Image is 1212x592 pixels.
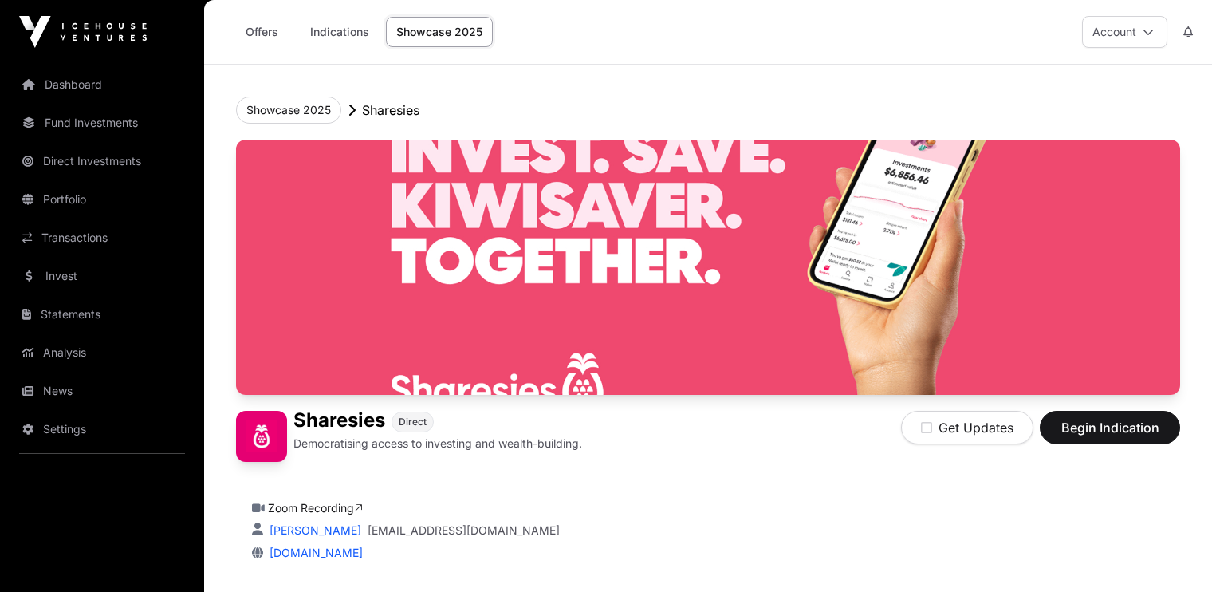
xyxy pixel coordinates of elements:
button: Account [1082,16,1167,48]
a: [PERSON_NAME] [266,523,361,537]
h1: Sharesies [293,411,385,432]
p: Democratising access to investing and wealth-building. [293,436,582,452]
a: Dashboard [13,67,191,102]
a: Settings [13,412,191,447]
button: Get Updates [901,411,1033,444]
img: Icehouse Ventures Logo [19,16,147,48]
a: Begin Indication [1040,427,1180,443]
a: Offers [230,17,293,47]
a: [EMAIL_ADDRESS][DOMAIN_NAME] [368,523,560,539]
button: Showcase 2025 [236,97,341,124]
a: News [13,373,191,408]
span: Direct [399,416,427,428]
a: Zoom Recording [268,501,363,515]
span: Begin Indication [1060,418,1160,437]
a: [DOMAIN_NAME] [263,546,363,559]
img: Sharesies [236,140,1180,395]
img: Sharesies [236,411,287,462]
a: Fund Investments [13,105,191,140]
a: Showcase 2025 [386,17,493,47]
a: Statements [13,297,191,332]
a: Invest [13,259,191,294]
a: Transactions [13,220,191,255]
button: Begin Indication [1040,411,1180,444]
a: Indications [300,17,380,47]
a: Direct Investments [13,144,191,179]
a: Portfolio [13,182,191,217]
a: Analysis [13,335,191,370]
iframe: Chat Widget [1132,515,1212,592]
p: Sharesies [362,101,419,120]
